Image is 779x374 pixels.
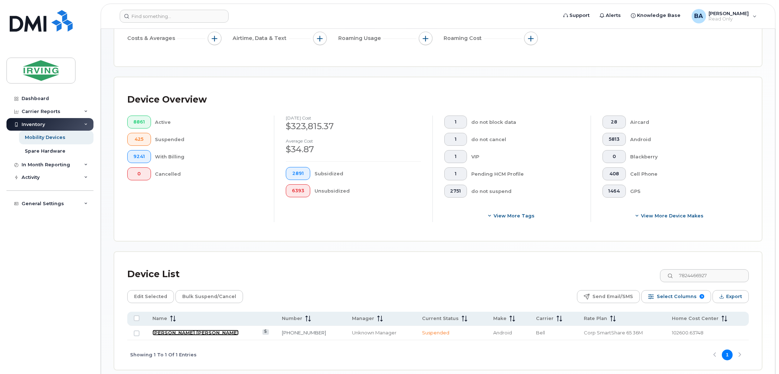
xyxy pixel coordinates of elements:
[134,291,167,302] span: Edit Selected
[286,167,310,180] button: 2891
[687,9,762,23] div: Bonas, Amanda
[262,329,269,335] a: View Last Bill
[536,315,554,322] span: Carrier
[602,185,626,198] button: 1464
[444,116,467,129] button: 1
[152,315,167,322] span: Name
[127,290,174,303] button: Edit Selected
[130,350,197,360] span: Showing 1 To 1 Of 1 Entries
[286,120,421,132] div: $323,815.37
[233,35,289,42] span: Airtime, Data & Text
[471,150,579,163] div: VIP
[450,171,461,177] span: 1
[630,150,737,163] div: Blackberry
[127,265,180,284] div: Device List
[536,330,545,335] span: Bell
[450,136,461,142] span: 1
[133,171,145,177] span: 0
[626,8,686,23] a: Knowledge Base
[422,330,449,335] span: Suspended
[155,167,263,180] div: Cancelled
[606,12,621,19] span: Alerts
[672,330,704,335] span: 102600.63748
[338,35,383,42] span: Roaming Usage
[722,350,733,360] button: Page 1
[133,136,145,142] span: 425
[609,136,620,142] span: 5813
[602,209,737,222] button: View More Device Makes
[471,116,579,129] div: do not block data
[609,154,620,159] span: 0
[292,188,304,194] span: 6393
[127,150,151,163] button: 9241
[315,184,421,197] div: Unsubsidized
[641,212,704,219] span: View More Device Makes
[609,188,620,194] span: 1464
[127,116,151,129] button: 8861
[444,209,579,222] button: View more tags
[637,12,681,19] span: Knowledge Base
[444,150,467,163] button: 1
[630,185,737,198] div: GPS
[559,8,595,23] a: Support
[127,167,151,180] button: 0
[584,330,643,335] span: Corp SmartShare 65 36M
[282,315,302,322] span: Number
[450,119,461,125] span: 1
[584,315,607,322] span: Rate Plan
[602,133,626,146] button: 5813
[602,167,626,180] button: 408
[630,167,737,180] div: Cell Phone
[712,290,749,303] button: Export
[286,143,421,156] div: $34.87
[292,171,304,176] span: 2891
[602,150,626,163] button: 0
[493,330,512,335] span: Android
[422,315,459,322] span: Current Status
[152,330,239,335] a: [PERSON_NAME] [PERSON_NAME]
[494,212,535,219] span: View more tags
[695,12,703,21] span: BA
[120,10,229,23] input: Find something...
[660,269,749,282] input: Search Device List ...
[444,133,467,146] button: 1
[352,315,374,322] span: Manager
[577,290,640,303] button: Send Email/SMS
[657,291,697,302] span: Select Columns
[282,330,326,335] a: [PHONE_NUMBER]
[709,10,749,16] span: [PERSON_NAME]
[602,116,626,129] button: 28
[609,119,620,125] span: 28
[175,290,243,303] button: Bulk Suspend/Cancel
[444,167,467,180] button: 1
[641,290,711,303] button: Select Columns 9
[155,150,263,163] div: With Billing
[155,133,263,146] div: Suspended
[450,154,461,159] span: 1
[471,185,579,198] div: do not suspend
[133,119,145,125] span: 8861
[471,167,579,180] div: Pending HCM Profile
[700,294,704,299] span: 9
[609,171,620,177] span: 408
[155,116,263,129] div: Active
[471,133,579,146] div: do not cancel
[570,12,590,19] span: Support
[286,139,421,143] h4: Average cost
[630,133,737,146] div: Android
[630,116,737,129] div: Aircard
[127,133,151,146] button: 425
[444,185,467,198] button: 2751
[127,35,177,42] span: Costs & Averages
[709,16,749,22] span: Read Only
[315,167,421,180] div: Subsidized
[352,329,409,336] div: Unknown Manager
[286,184,310,197] button: 6393
[493,315,507,322] span: Make
[133,154,145,159] span: 9241
[672,315,719,322] span: Home Cost Center
[286,116,421,120] h4: [DATE] cost
[450,188,461,194] span: 2751
[127,90,207,109] div: Device Overview
[182,291,236,302] span: Bulk Suspend/Cancel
